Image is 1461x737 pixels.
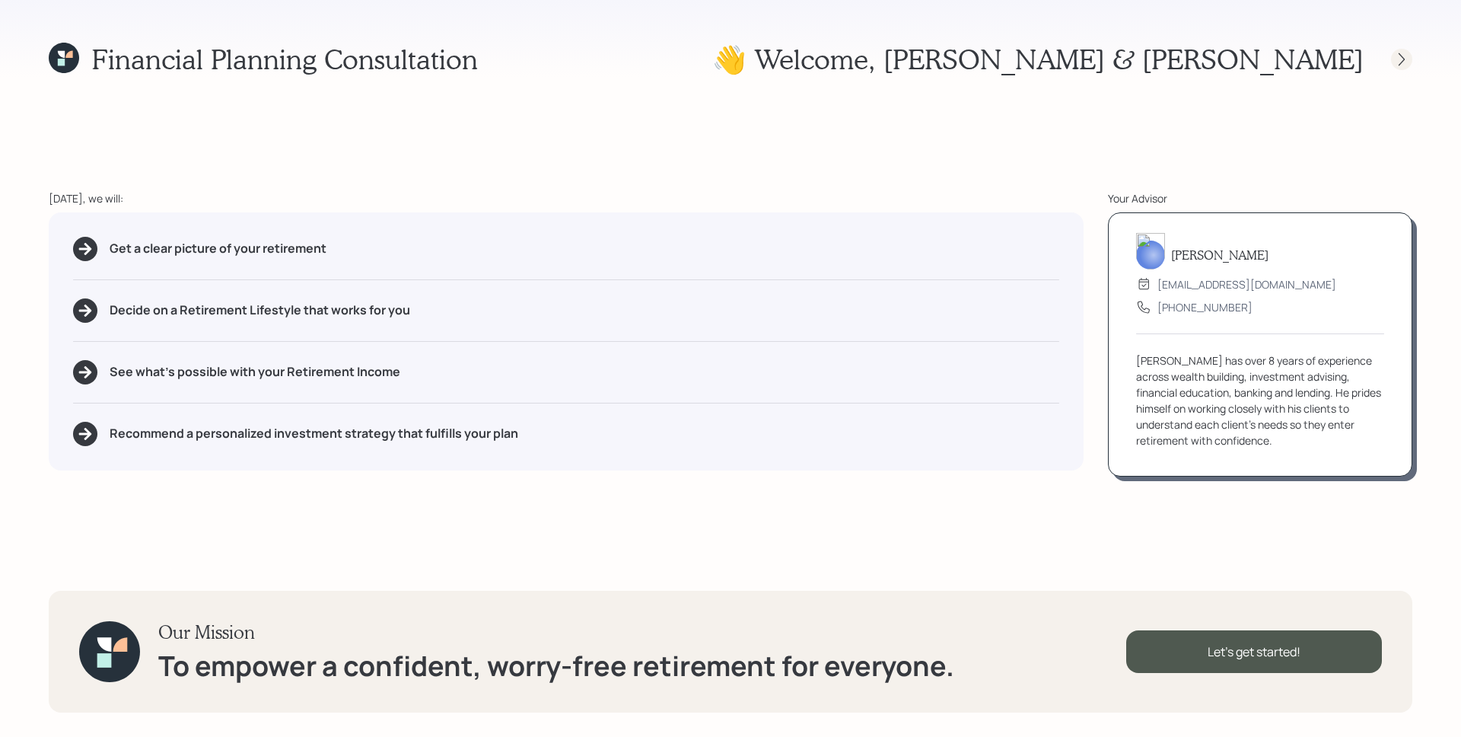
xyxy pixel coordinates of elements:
[1157,276,1336,292] div: [EMAIL_ADDRESS][DOMAIN_NAME]
[1157,299,1253,315] div: [PHONE_NUMBER]
[158,621,954,643] h3: Our Mission
[49,190,1084,206] div: [DATE], we will:
[91,43,478,75] h1: Financial Planning Consultation
[1171,247,1268,262] h5: [PERSON_NAME]
[712,43,1364,75] h1: 👋 Welcome , [PERSON_NAME] & [PERSON_NAME]
[158,649,954,682] h1: To empower a confident, worry-free retirement for everyone.
[1108,190,1412,206] div: Your Advisor
[1126,630,1382,673] div: Let's get started!
[110,365,400,379] h5: See what's possible with your Retirement Income
[1136,353,1384,448] div: [PERSON_NAME] has over 8 years of experience across wealth building, investment advising, financi...
[1136,233,1165,270] img: james-distasi-headshot.png
[110,241,326,256] h5: Get a clear picture of your retirement
[110,303,410,317] h5: Decide on a Retirement Lifestyle that works for you
[110,426,518,441] h5: Recommend a personalized investment strategy that fulfills your plan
